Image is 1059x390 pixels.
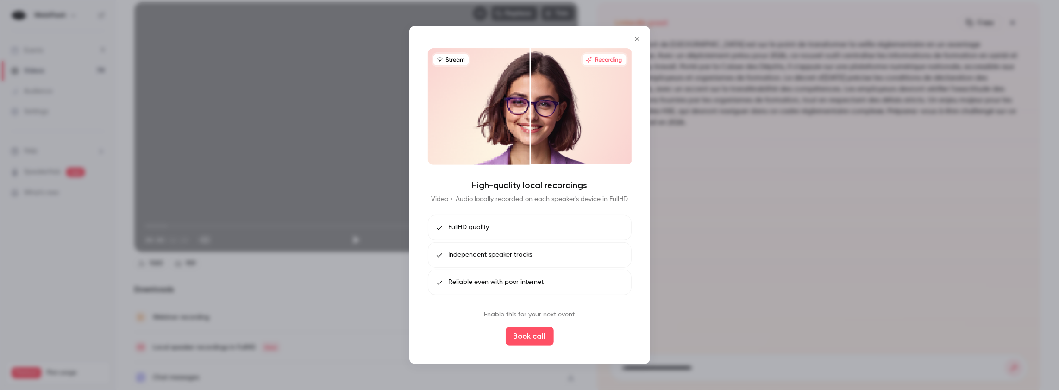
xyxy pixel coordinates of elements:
[449,223,489,233] span: FullHD quality
[472,180,588,191] h4: High-quality local recordings
[506,327,554,346] button: Book call
[628,30,646,48] button: Close
[431,195,628,204] p: Video + Audio locally recorded on each speaker's device in FullHD
[449,250,533,260] span: Independent speaker tracks
[449,277,544,287] span: Reliable even with poor internet
[484,310,575,320] p: Enable this for your next event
